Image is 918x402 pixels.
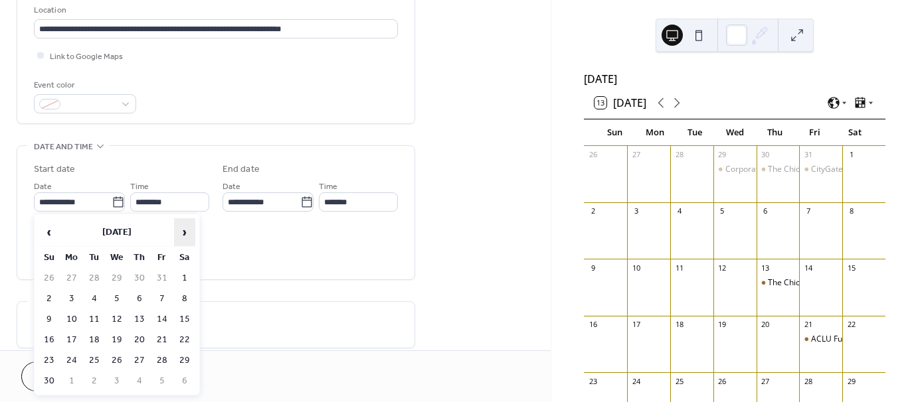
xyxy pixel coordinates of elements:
[21,362,103,391] button: Cancel
[106,310,128,329] td: 12
[803,376,813,386] div: 28
[803,206,813,216] div: 7
[223,180,240,194] span: Date
[34,78,134,92] div: Event color
[631,263,641,273] div: 10
[129,289,150,308] td: 6
[717,320,727,330] div: 19
[584,71,885,87] div: [DATE]
[151,248,173,267] th: Fr
[717,263,727,273] div: 12
[129,269,150,288] td: 30
[34,180,52,194] span: Date
[84,371,105,391] td: 2
[761,263,771,273] div: 13
[174,310,195,329] td: 15
[631,150,641,160] div: 27
[106,330,128,350] td: 19
[768,164,895,175] div: The Chicago Firehouse Restaurant
[223,163,260,176] div: End date
[717,206,727,216] div: 5
[174,371,195,391] td: 6
[50,50,123,64] span: Link to Google Maps
[634,119,674,146] div: Mon
[39,371,60,391] td: 30
[835,119,875,146] div: Sat
[61,351,82,370] td: 24
[846,206,856,216] div: 8
[61,289,82,308] td: 3
[717,150,727,160] div: 29
[129,248,150,267] th: Th
[39,269,60,288] td: 26
[713,164,757,175] div: Corporate Event Middleby Showroom at The Merchandise Mart
[34,3,395,17] div: Location
[595,119,634,146] div: Sun
[755,119,794,146] div: Thu
[129,330,150,350] td: 20
[34,163,75,176] div: Start date
[151,310,173,329] td: 14
[631,206,641,216] div: 3
[715,119,755,146] div: Wed
[761,320,771,330] div: 20
[803,263,813,273] div: 14
[761,150,771,160] div: 30
[631,376,641,386] div: 24
[675,119,715,146] div: Tue
[803,320,813,330] div: 21
[129,371,150,391] td: 4
[61,248,82,267] th: Mo
[588,150,598,160] div: 26
[717,376,727,386] div: 26
[61,218,173,247] th: [DATE]
[151,330,173,350] td: 21
[129,351,150,370] td: 27
[106,351,128,370] td: 26
[39,310,60,329] td: 9
[588,376,598,386] div: 23
[846,376,856,386] div: 29
[799,164,842,175] div: CityGate Grille
[84,248,105,267] th: Tu
[319,180,337,194] span: Time
[106,371,128,391] td: 3
[174,248,195,267] th: Sa
[34,140,93,154] span: Date and time
[846,150,856,160] div: 1
[674,150,684,160] div: 28
[799,334,842,345] div: ACLU Fundraiser at Studio5 Performing Arts Center
[61,269,82,288] td: 27
[588,320,598,330] div: 16
[674,376,684,386] div: 25
[84,289,105,308] td: 4
[174,289,195,308] td: 8
[106,248,128,267] th: We
[106,289,128,308] td: 5
[175,219,195,245] span: ›
[588,263,598,273] div: 9
[757,277,800,289] div: The Chicago Firehouse Restaurant
[174,269,195,288] td: 1
[151,269,173,288] td: 31
[757,164,800,175] div: The Chicago Firehouse Restaurant
[61,371,82,391] td: 1
[761,206,771,216] div: 6
[84,351,105,370] td: 25
[794,119,834,146] div: Fri
[84,269,105,288] td: 28
[674,320,684,330] div: 18
[61,310,82,329] td: 10
[84,330,105,350] td: 18
[846,263,856,273] div: 15
[151,289,173,308] td: 7
[39,219,59,245] span: ‹
[174,330,195,350] td: 22
[130,180,149,194] span: Time
[811,164,865,175] div: CityGate Grille
[174,351,195,370] td: 29
[129,310,150,329] td: 13
[39,330,60,350] td: 16
[631,320,641,330] div: 17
